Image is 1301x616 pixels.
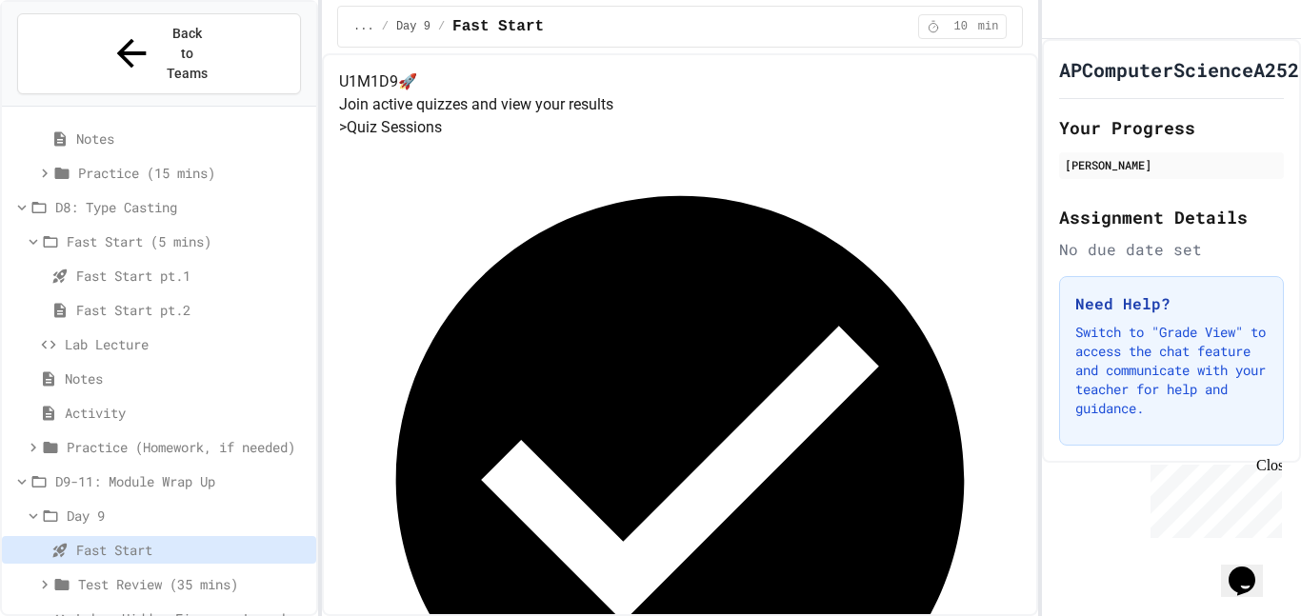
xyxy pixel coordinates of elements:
span: / [438,19,445,34]
span: Test Review (35 mins) [78,574,309,594]
span: Fast Start (5 mins) [67,231,309,251]
h2: Assignment Details [1059,204,1284,230]
span: Fast Start pt.1 [76,266,309,286]
h5: > Quiz Sessions [339,116,1021,139]
span: ... [353,19,374,34]
div: No due date set [1059,238,1284,261]
div: Chat with us now!Close [8,8,131,121]
span: min [978,19,999,34]
p: Switch to "Grade View" to access the chat feature and communicate with your teacher for help and ... [1075,323,1268,418]
p: Join active quizzes and view your results [339,93,1021,116]
span: Day 9 [396,19,430,34]
span: 10 [946,19,976,34]
span: / [382,19,389,34]
span: Notes [65,368,309,388]
h4: U1M1D9 🚀 [339,70,1021,93]
span: Fast Start [76,540,309,560]
iframe: chat widget [1143,457,1282,538]
span: Day 9 [67,506,309,526]
iframe: chat widget [1221,540,1282,597]
button: Back to Teams [17,13,301,94]
h3: Need Help? [1075,292,1268,315]
span: Back to Teams [165,24,210,84]
span: Practice (15 mins) [78,163,309,183]
div: [PERSON_NAME] [1065,156,1278,173]
span: D9-11: Module Wrap Up [55,471,309,491]
span: Activity [65,403,309,423]
h2: Your Progress [1059,114,1284,141]
span: Lab Lecture [65,334,309,354]
span: Notes [76,129,309,149]
span: Practice (Homework, if needed) [67,437,309,457]
span: Fast Start pt.2 [76,300,309,320]
span: Fast Start [452,15,544,38]
span: D8: Type Casting [55,197,309,217]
